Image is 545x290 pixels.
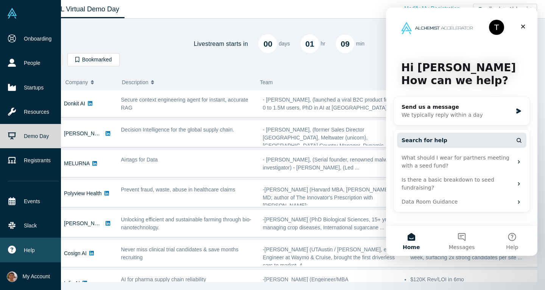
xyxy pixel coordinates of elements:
[121,127,234,133] span: Decision Intelligence for the global supply chain.
[7,271,17,282] img: Mikhail Baklanov's Account
[410,276,538,284] li: $120K Rev/LOI in 6mo
[121,157,158,163] span: Airtags for Data
[356,40,364,48] p: min
[7,271,50,282] button: My Account
[263,97,394,119] span: - [PERSON_NAME], (launched a viral B2C product from 0 to 1.5M users, PhD in AI at [GEOGRAPHIC_DAT...
[65,74,88,90] span: Company
[121,97,248,111] span: Secure context engineering agent for instant, accurate RAG
[263,157,395,171] span: - [PERSON_NAME], (Serial founder, renowned malware investigator) - [PERSON_NAME], (Led ...
[336,34,354,53] div: 09
[64,220,107,226] a: [PERSON_NAME]
[24,246,35,254] span: Help
[23,273,50,281] span: My Account
[121,216,252,230] span: Unlocking efficient and sustainable farming through bio-nanotechnology.
[64,280,80,286] a: Infis AI
[64,160,90,166] a: MELURNA
[263,127,383,157] span: - [PERSON_NAME], (former Sales Director [GEOGRAPHIC_DATA], Meltwater (unicorn), [GEOGRAPHIC_DATA]...
[194,40,248,47] h4: Livestream starts in
[279,40,290,48] p: days
[301,34,319,53] div: 01
[263,187,389,208] span: -[PERSON_NAME] (Harvard MBA, [PERSON_NAME] MD; author of The Innovator's Prescription with [PERSO...
[386,8,537,256] iframe: Intercom live chat
[121,276,206,282] span: AI for pharma supply chain reliability
[7,8,17,19] img: Alchemist Vault Logo
[473,4,537,14] button: Feedback to Alchemist
[258,34,277,53] div: 00
[64,100,85,107] a: Donkit AI
[321,40,325,48] p: hr
[396,2,468,15] a: Modify My Registration
[122,74,252,90] button: Description
[65,74,114,90] button: Company
[67,53,120,66] button: Bookmarked
[122,74,148,90] span: Description
[263,246,396,268] span: -[PERSON_NAME] (UTAustin / [PERSON_NAME], ex-AI Engineer at Waymo & Cruise, brought the first dri...
[121,246,238,260] span: Never miss clinical trial candidates & save months recruiting
[64,250,87,256] a: Cosign AI
[32,0,125,18] a: Class XL Virtual Demo Day
[260,79,273,85] span: Team
[121,187,235,193] span: Prevent fraud, waste, abuse in healthcare claims
[263,216,389,230] span: -[PERSON_NAME] (PhD Biological Sciences, 15+ yrs managing crop diseases, International sugarcane ...
[64,130,107,136] a: [PERSON_NAME]
[64,190,102,196] a: Polyview Health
